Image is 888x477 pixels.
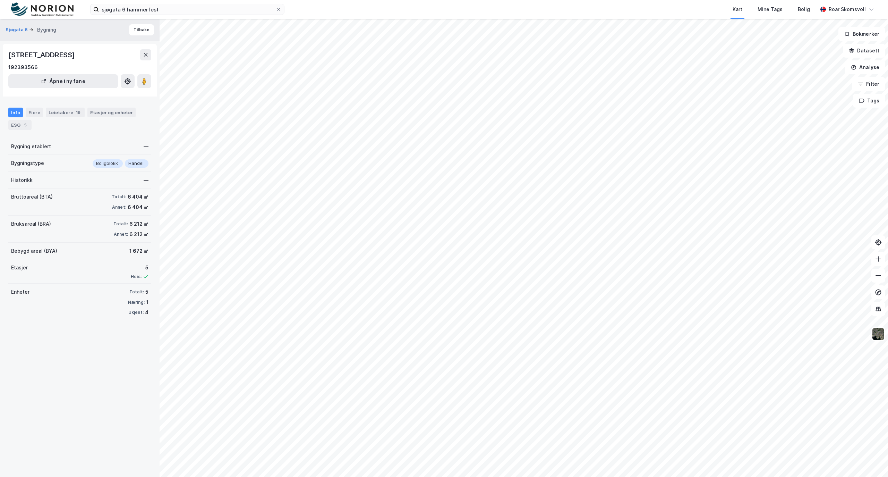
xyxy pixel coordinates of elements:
div: 6 212 ㎡ [129,230,148,238]
iframe: Chat Widget [853,444,888,477]
img: 9k= [872,327,885,341]
button: Tilbake [129,24,154,35]
div: 6 212 ㎡ [129,220,148,228]
button: Tags [853,94,885,108]
div: Totalt: [113,221,128,227]
img: norion-logo.80e7a08dc31c2e691866.png [11,2,74,17]
div: 5 [22,122,29,128]
div: Mine Tags [758,5,783,14]
div: 6 404 ㎡ [128,193,148,201]
div: 192393566 [8,63,38,72]
div: Annet: [112,204,126,210]
div: Leietakere [46,108,85,117]
div: Bebygd areal (BYA) [11,247,57,255]
div: Etasjer [11,263,28,272]
div: Roar Skomsvoll [829,5,866,14]
div: Totalt: [129,289,144,295]
div: ESG [8,120,32,130]
div: Bygning [37,26,56,34]
div: Bruksareal (BRA) [11,220,51,228]
button: Filter [852,77,885,91]
div: 19 [75,109,82,116]
button: Datasett [843,44,885,58]
div: 4 [145,308,148,317]
div: [STREET_ADDRESS] [8,49,76,60]
div: Totalt: [112,194,126,200]
button: Analyse [845,60,885,74]
div: Ukjent: [128,310,144,315]
div: Bygning etablert [11,142,51,151]
div: Etasjer og enheter [90,109,133,116]
input: Søk på adresse, matrikkel, gårdeiere, leietakere eller personer [99,4,276,15]
div: Næring: [128,300,145,305]
div: Bruttoareal (BTA) [11,193,53,201]
div: — [144,176,148,184]
div: Eiere [26,108,43,117]
div: 1 [146,298,148,307]
div: Historikk [11,176,33,184]
div: Enheter [11,288,29,296]
div: 6 404 ㎡ [128,203,148,211]
button: Bokmerker [838,27,885,41]
div: 5 [145,288,148,296]
div: Heis: [131,274,142,279]
div: — [144,142,148,151]
div: 1 672 ㎡ [129,247,148,255]
div: Info [8,108,23,117]
div: Kart [733,5,742,14]
div: Annet: [114,232,128,237]
button: Sjøgata 6 [6,26,29,33]
div: 5 [131,263,148,272]
button: Åpne i ny fane [8,74,118,88]
div: Bolig [798,5,810,14]
div: Bygningstype [11,159,44,167]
